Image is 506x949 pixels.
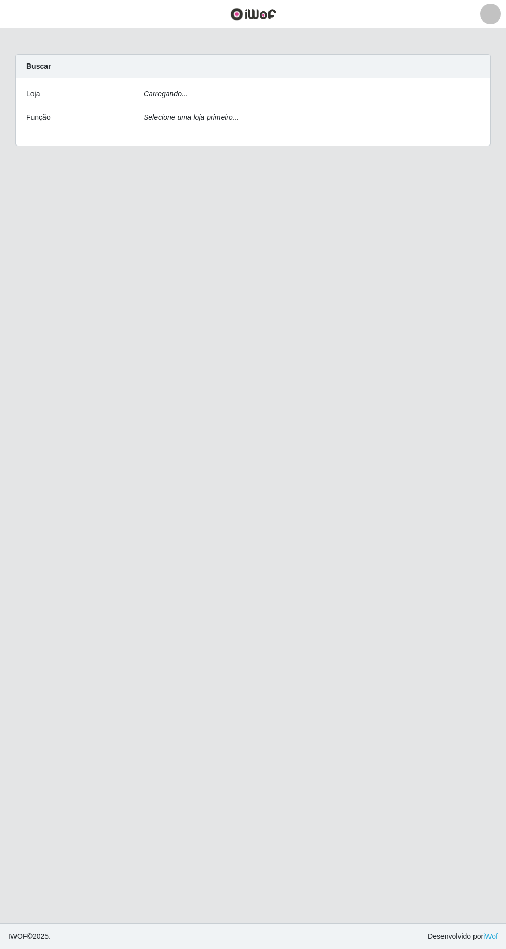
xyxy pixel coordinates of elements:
[144,90,188,98] i: Carregando...
[8,931,51,942] span: © 2025 .
[26,89,40,100] label: Loja
[144,113,239,121] i: Selecione uma loja primeiro...
[428,931,498,942] span: Desenvolvido por
[26,62,51,70] strong: Buscar
[230,8,276,21] img: CoreUI Logo
[26,112,51,123] label: Função
[8,932,27,940] span: IWOF
[483,932,498,940] a: iWof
